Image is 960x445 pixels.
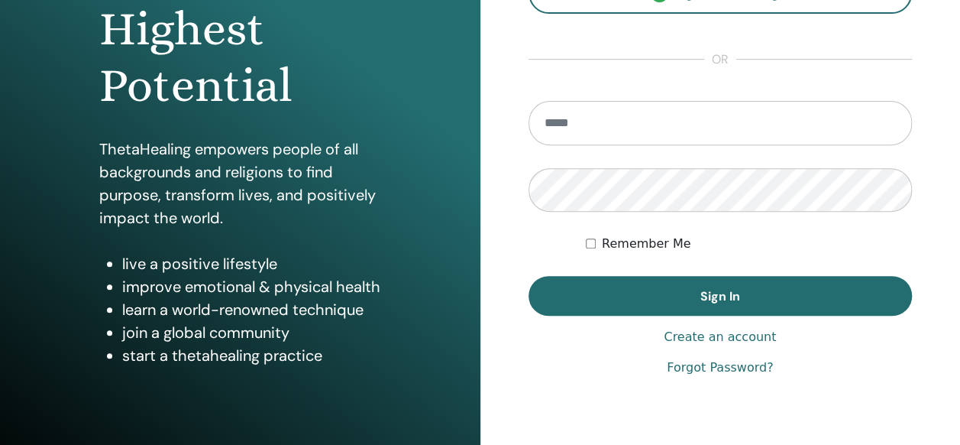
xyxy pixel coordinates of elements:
a: Create an account [664,328,776,346]
div: Keep me authenticated indefinitely or until I manually logout [586,235,912,253]
span: or [704,50,736,69]
p: ThetaHealing empowers people of all backgrounds and religions to find purpose, transform lives, a... [99,138,381,229]
button: Sign In [528,276,913,316]
li: learn a world-renowned technique [122,298,381,321]
span: Sign In [700,288,740,304]
a: Forgot Password? [667,359,773,377]
label: Remember Me [602,235,691,253]
li: join a global community [122,321,381,344]
li: live a positive lifestyle [122,252,381,275]
li: improve emotional & physical health [122,275,381,298]
li: start a thetahealing practice [122,344,381,367]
